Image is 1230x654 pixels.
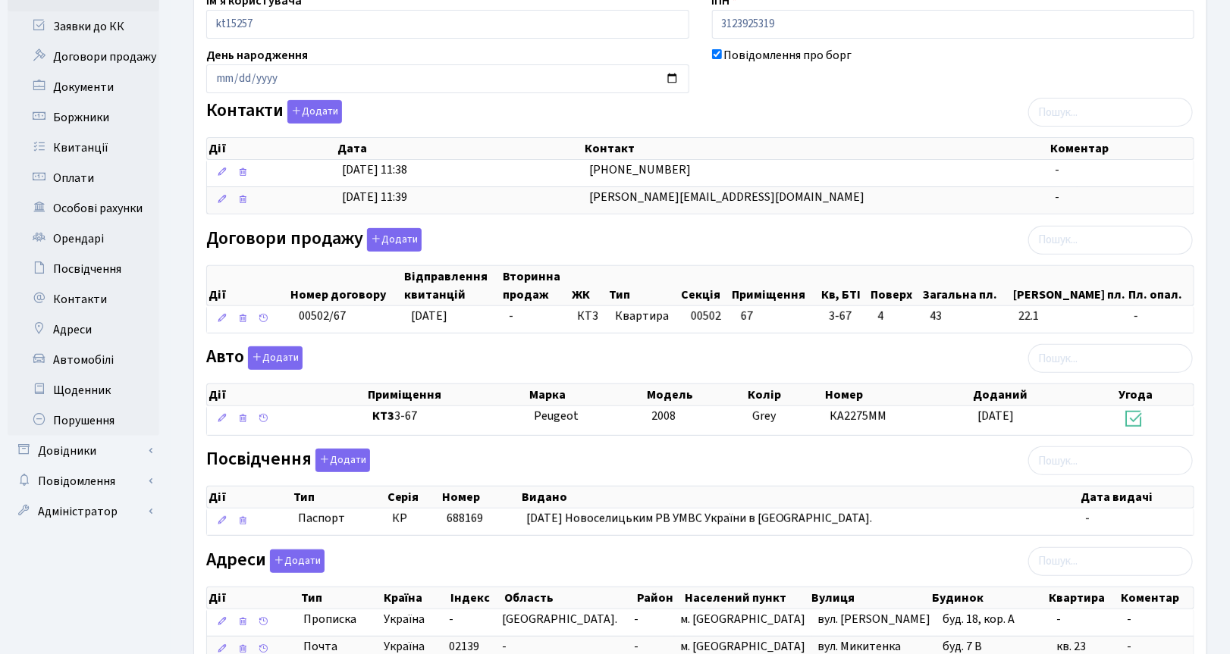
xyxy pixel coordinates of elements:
[681,611,806,627] span: м. [GEOGRAPHIC_DATA]
[206,228,422,252] label: Договори продажу
[943,611,1015,627] span: буд. 18, кор. А
[207,487,292,508] th: Дії
[207,587,300,609] th: Дії
[1028,226,1193,255] input: Пошук...
[8,193,159,224] a: Особові рахунки
[342,189,407,205] span: [DATE] 11:39
[583,138,1049,159] th: Контакт
[1028,98,1193,127] input: Пошук...
[8,405,159,436] a: Порушення
[820,266,869,305] th: Кв, БТІ
[392,510,407,527] span: КР
[206,46,308,64] label: День народження
[1056,611,1061,627] span: -
[292,487,386,508] th: Тип
[403,266,502,305] th: Відправлення квитанцій
[449,611,453,627] span: -
[384,611,438,628] span: Україна
[972,384,1118,405] th: Доданий
[978,408,1015,424] span: [DATE]
[589,161,691,178] span: [PHONE_NUMBER]
[824,384,972,405] th: Номер
[1048,587,1120,609] th: Квартира
[411,308,447,324] span: [DATE]
[1134,308,1188,325] span: -
[1117,384,1194,405] th: Угода
[299,308,346,324] span: 00502/67
[312,446,370,473] a: Додати
[8,314,159,345] a: Адреси
[8,133,159,163] a: Квитанції
[270,549,325,573] button: Адреси
[207,384,366,405] th: Дії
[1050,138,1194,159] th: Коментар
[818,611,931,627] span: вул. [PERSON_NAME]
[1128,611,1132,627] span: -
[691,308,721,324] span: 00502
[526,510,873,527] span: [DATE] Новоселицьким РВ УМВС України в [GEOGRAPHIC_DATA].
[634,611,639,627] span: -
[8,284,159,314] a: Контакти
[635,587,683,609] th: Район
[1012,266,1127,305] th: [PERSON_NAME] пл.
[921,266,1012,305] th: Загальна пл.
[298,510,380,527] span: Паспорт
[520,487,1079,508] th: Видано
[501,266,570,305] th: Вторинна продаж
[746,384,824,405] th: Колір
[287,100,342,124] button: Контакти
[1028,344,1193,373] input: Пошук...
[724,46,852,64] label: Повідомлення про борг
[248,346,303,370] button: Авто
[8,375,159,405] a: Щоденник
[206,100,342,124] label: Контакти
[303,611,356,628] span: Прописка
[206,449,370,472] label: Посвідчення
[386,487,441,508] th: Серія
[363,225,422,252] a: Додати
[607,266,679,305] th: Тип
[441,487,520,508] th: Номер
[206,549,325,573] label: Адреси
[589,189,864,205] span: [PERSON_NAME][EMAIL_ADDRESS][DOMAIN_NAME]
[207,138,336,159] th: Дії
[8,102,159,133] a: Боржники
[931,587,1048,609] th: Будинок
[571,266,608,305] th: ЖК
[8,345,159,375] a: Автомобілі
[752,408,776,424] span: Grey
[315,449,370,472] button: Посвідчення
[829,308,865,325] span: 3-67
[207,266,289,305] th: Дії
[1028,547,1193,576] input: Пошук...
[877,308,917,325] span: 4
[1127,266,1194,305] th: Пл. опал.
[206,346,303,370] label: Авто
[679,266,730,305] th: Секція
[8,254,159,284] a: Посвідчення
[1028,446,1193,475] input: Пошук...
[382,587,450,609] th: Країна
[300,587,381,609] th: Тип
[447,510,483,527] span: 688169
[367,228,422,252] button: Договори продажу
[509,308,513,324] span: -
[8,163,159,193] a: Оплати
[528,384,645,405] th: Марка
[449,587,503,609] th: Індекс
[741,308,753,324] span: 67
[1018,308,1122,325] span: 22.1
[1120,587,1194,609] th: Коментар
[1085,510,1090,527] span: -
[8,224,159,254] a: Орендарі
[289,266,403,305] th: Номер договору
[8,466,159,496] a: Повідомлення
[1079,487,1194,508] th: Дата видачі
[8,72,159,102] a: Документи
[646,384,747,405] th: Модель
[366,384,529,405] th: Приміщення
[372,408,394,424] b: КТ3
[810,587,930,609] th: Вулиця
[578,308,604,325] span: КТ3
[8,11,159,42] a: Заявки до КК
